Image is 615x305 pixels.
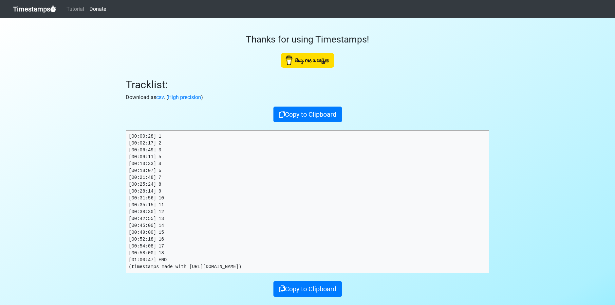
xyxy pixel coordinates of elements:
h2: Tracklist: [126,78,489,91]
button: Copy to Clipboard [273,281,342,297]
p: Download as . ( ) [126,93,489,101]
a: Donate [87,3,109,16]
a: Timestamps [13,3,56,16]
h3: Thanks for using Timestamps! [126,34,489,45]
a: High precision [168,94,201,100]
a: Tutorial [64,3,87,16]
a: csv [156,94,164,100]
button: Copy to Clipboard [273,107,342,122]
pre: [00:00:28] 1 [00:02:17] 2 [00:06:49] 3 [00:09:11] 5 [00:13:33] 4 [00:18:07] 6 [00:21:48] 7 [00:25... [126,130,489,273]
img: Buy Me A Coffee [281,53,334,68]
